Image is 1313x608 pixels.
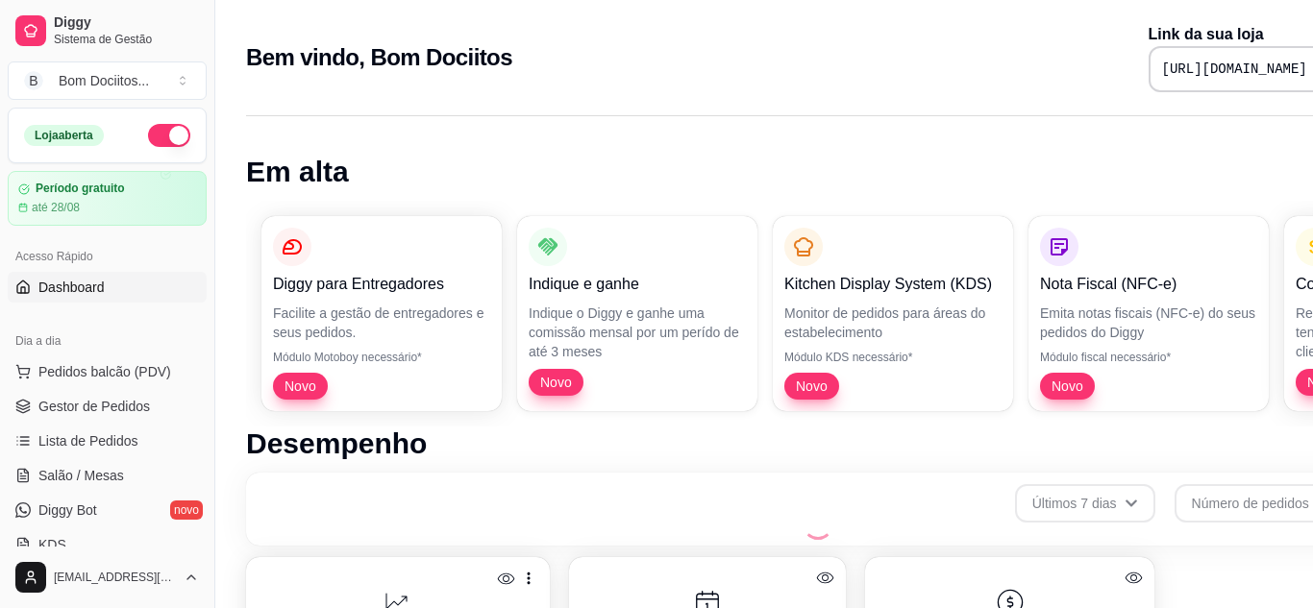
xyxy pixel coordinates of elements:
a: Dashboard [8,272,207,303]
p: Indique o Diggy e ganhe uma comissão mensal por um perído de até 3 meses [529,304,746,361]
article: Período gratuito [36,182,125,196]
span: Diggy Bot [38,500,97,520]
pre: [URL][DOMAIN_NAME] [1162,60,1307,79]
div: Dia a dia [8,326,207,356]
h2: Bem vindo, Bom Dociitos [246,42,512,73]
button: Alterar Status [148,124,190,147]
span: Novo [788,377,835,396]
span: Novo [277,377,324,396]
p: Facilite a gestão de entregadores e seus pedidos. [273,304,490,342]
span: Lista de Pedidos [38,431,138,450]
span: Novo [1044,377,1091,396]
a: Período gratuitoaté 28/08 [8,171,207,226]
p: Nota Fiscal (NFC-e) [1040,273,1257,296]
span: B [24,71,43,90]
span: Salão / Mesas [38,466,124,485]
div: Loading [803,509,833,540]
span: KDS [38,535,66,554]
button: Diggy para EntregadoresFacilite a gestão de entregadores e seus pedidos.Módulo Motoboy necessário... [261,216,502,411]
a: Diggy Botnovo [8,495,207,525]
a: DiggySistema de Gestão [8,8,207,54]
p: Módulo Motoboy necessário* [273,350,490,365]
a: Salão / Mesas [8,460,207,491]
div: Bom Dociitos ... [59,71,149,90]
a: KDS [8,529,207,560]
button: Nota Fiscal (NFC-e)Emita notas fiscais (NFC-e) do seus pedidos do DiggyMódulo fiscal necessário*Novo [1028,216,1269,411]
div: Loja aberta [24,125,104,146]
span: Diggy [54,14,199,32]
button: [EMAIL_ADDRESS][DOMAIN_NAME] [8,554,207,600]
article: até 28/08 [32,200,80,215]
p: Kitchen Display System (KDS) [784,273,1002,296]
span: Gestor de Pedidos [38,397,150,416]
span: Pedidos balcão (PDV) [38,362,171,381]
p: Diggy para Entregadores [273,273,490,296]
span: Dashboard [38,278,105,297]
p: Emita notas fiscais (NFC-e) do seus pedidos do Diggy [1040,304,1257,342]
button: Select a team [8,61,207,100]
a: Lista de Pedidos [8,426,207,456]
button: Kitchen Display System (KDS)Monitor de pedidos para áreas do estabelecimentoMódulo KDS necessário... [773,216,1013,411]
p: Monitor de pedidos para áreas do estabelecimento [784,304,1002,342]
a: Gestor de Pedidos [8,391,207,422]
span: Novo [533,373,580,392]
button: Últimos 7 dias [1015,484,1155,523]
button: Indique e ganheIndique o Diggy e ganhe uma comissão mensal por um perído de até 3 mesesNovo [517,216,757,411]
div: Acesso Rápido [8,241,207,272]
p: Indique e ganhe [529,273,746,296]
span: Sistema de Gestão [54,32,199,47]
span: [EMAIL_ADDRESS][DOMAIN_NAME] [54,570,176,585]
p: Módulo KDS necessário* [784,350,1002,365]
p: Módulo fiscal necessário* [1040,350,1257,365]
button: Pedidos balcão (PDV) [8,356,207,387]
